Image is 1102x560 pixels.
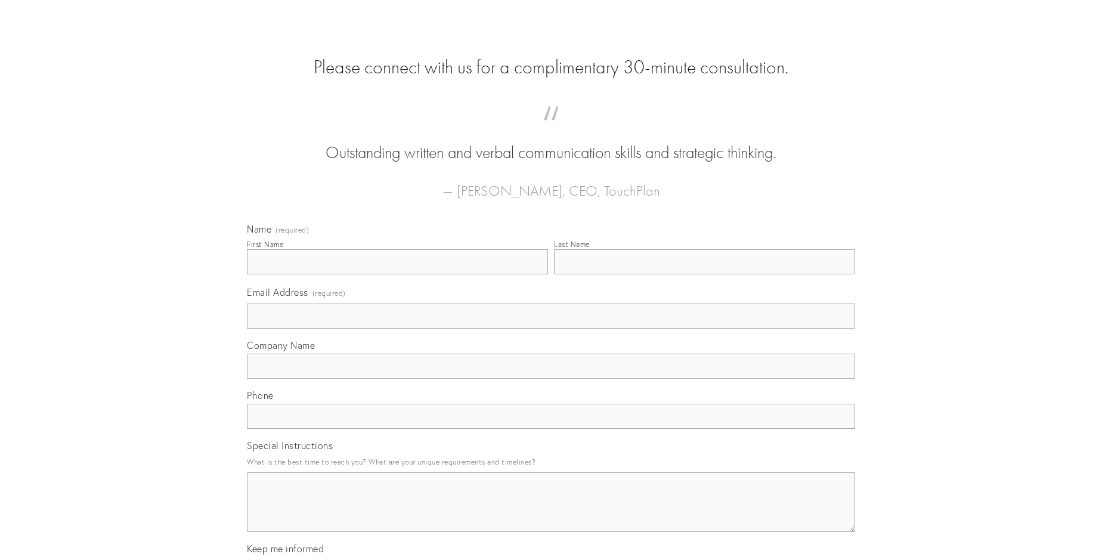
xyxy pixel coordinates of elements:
blockquote: Outstanding written and verbal communication skills and strategic thinking. [266,118,836,165]
span: Keep me informed [247,543,324,555]
p: What is the best time to reach you? What are your unique requirements and timelines? [247,454,855,470]
span: Phone [247,389,274,401]
span: (required) [312,285,346,301]
span: Email Address [247,286,308,298]
span: Name [247,223,271,235]
div: Last Name [554,240,590,249]
span: Special Instructions [247,440,333,451]
span: “ [266,118,836,141]
figcaption: — [PERSON_NAME], CEO, TouchPlan [266,165,836,203]
div: First Name [247,240,283,249]
span: Company Name [247,339,315,351]
h2: Please connect with us for a complimentary 30-minute consultation. [247,56,855,79]
span: (required) [275,227,309,234]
